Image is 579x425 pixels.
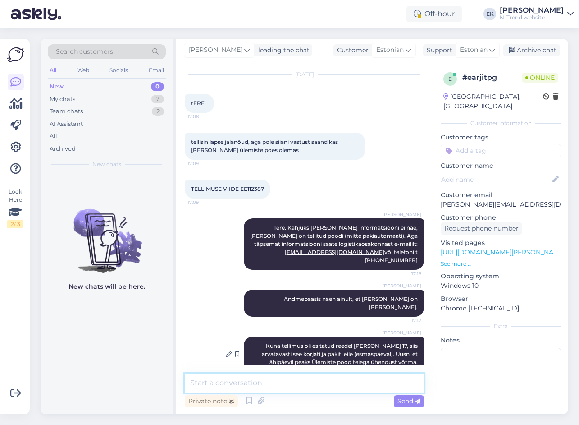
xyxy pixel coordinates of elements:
[191,100,205,106] span: tERE
[50,132,57,141] div: All
[285,249,384,255] a: [EMAIL_ADDRESS][DOMAIN_NAME]
[441,190,561,200] p: Customer email
[262,342,419,365] span: Kuna tellimus oli esitatud reedel [PERSON_NAME] 17, siis arvatavasti see korjati ja pakiti eile (...
[441,336,561,345] p: Notes
[388,317,421,324] span: 17:17
[255,46,310,55] div: leading the chat
[48,65,58,76] div: All
[151,95,164,104] div: 7
[185,395,238,407] div: Private note
[441,322,561,330] div: Extra
[441,200,561,209] p: [PERSON_NAME][EMAIL_ADDRESS][DOMAIN_NAME]
[441,260,561,268] p: See more ...
[441,294,561,304] p: Browser
[500,14,564,21] div: N-Trend website
[56,47,113,56] span: Search customers
[441,119,561,127] div: Customer information
[284,296,419,310] span: Andmebaasis näen ainult, et [PERSON_NAME] on [PERSON_NAME].
[441,133,561,142] p: Customer tags
[151,82,164,91] div: 0
[108,65,130,76] div: Socials
[189,45,242,55] span: [PERSON_NAME]
[383,282,421,289] span: [PERSON_NAME]
[441,144,561,157] input: Add a tag
[185,70,424,79] div: [DATE]
[406,6,462,22] div: Off-hour
[500,7,574,21] a: [PERSON_NAME]N-Trend website
[7,46,24,63] img: Askly Logo
[383,329,421,336] span: [PERSON_NAME]
[383,211,421,218] span: [PERSON_NAME]
[441,238,561,248] p: Visited pages
[191,185,264,192] span: TELLIMUSE VIIDE EE112387
[462,72,522,83] div: # earjitpg
[50,95,75,104] div: My chats
[441,175,551,185] input: Add name
[68,282,145,291] p: New chats will be here.
[441,222,522,235] div: Request phone number
[250,224,419,263] span: Tere. Kahjuks [PERSON_NAME] informatsiooni ei näe, [PERSON_NAME] on tellitud poodi (mitte pakiaut...
[187,113,221,120] span: 17:08
[441,304,561,313] p: Chrome [TECHNICAL_ID]
[460,45,488,55] span: Estonian
[50,107,83,116] div: Team chats
[50,144,76,153] div: Archived
[191,139,339,153] span: tellisin lapse jalanõud, aga pole siiani vastust saand kas [PERSON_NAME] ülemiste poes olemas
[333,46,369,55] div: Customer
[7,188,23,228] div: Look Here
[448,75,452,82] span: e
[7,220,23,228] div: 2 / 3
[376,45,404,55] span: Estonian
[50,82,64,91] div: New
[441,213,561,222] p: Customer phone
[423,46,452,55] div: Support
[397,397,420,405] span: Send
[187,199,221,206] span: 17:09
[75,65,91,76] div: Web
[187,160,221,167] span: 17:09
[441,272,561,281] p: Operating system
[50,120,83,129] div: AI Assistant
[152,107,164,116] div: 2
[441,161,561,171] p: Customer name
[388,270,421,277] span: 17:16
[92,160,121,168] span: New chats
[441,281,561,291] p: Windows 10
[147,65,166,76] div: Email
[503,44,560,56] div: Archive chat
[443,92,543,111] div: [GEOGRAPHIC_DATA], [GEOGRAPHIC_DATA]
[522,73,558,83] span: Online
[483,8,496,20] div: EK
[41,193,173,274] img: No chats
[500,7,564,14] div: [PERSON_NAME]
